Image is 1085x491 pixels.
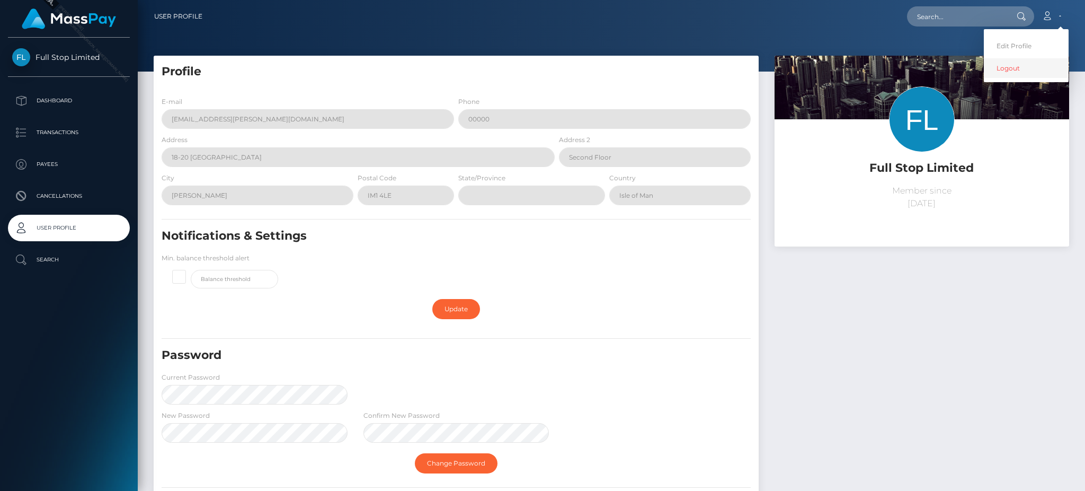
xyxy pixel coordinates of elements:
label: Confirm New Password [363,411,440,420]
label: E-mail [162,97,182,107]
p: User Profile [12,220,126,236]
h5: Full Stop Limited [782,160,1061,177]
label: Address 2 [559,135,590,145]
label: Postal Code [358,173,396,183]
span: Full Stop Limited [8,52,130,62]
p: Cancellations [12,188,126,204]
a: User Profile [154,5,202,28]
p: Member since [DATE] [782,185,1061,210]
a: Change Password [415,453,497,474]
a: Edit Profile [984,36,1069,56]
label: Current Password [162,373,220,382]
a: Cancellations [8,183,130,209]
a: Payees [8,151,130,178]
a: Logout [984,58,1069,78]
label: State/Province [458,173,505,183]
img: ... [775,56,1069,252]
label: New Password [162,411,210,420]
h5: Notifications & Settings [162,228,656,244]
img: Full Stop Limited [12,48,30,66]
label: Country [609,173,636,183]
a: Search [8,247,130,273]
label: Phone [458,97,479,107]
label: Min. balance threshold alert [162,253,250,263]
label: Address [162,135,188,145]
h5: Password [162,347,656,364]
input: Search... [907,6,1007,27]
p: Search [12,252,126,268]
img: MassPay Logo [22,8,116,29]
h5: Profile [162,64,751,80]
p: Transactions [12,125,126,141]
p: Payees [12,156,126,172]
a: Dashboard [8,87,130,114]
a: Update [432,299,480,319]
a: Transactions [8,119,130,146]
p: Dashboard [12,93,126,109]
a: User Profile [8,215,130,241]
label: City [162,173,174,183]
